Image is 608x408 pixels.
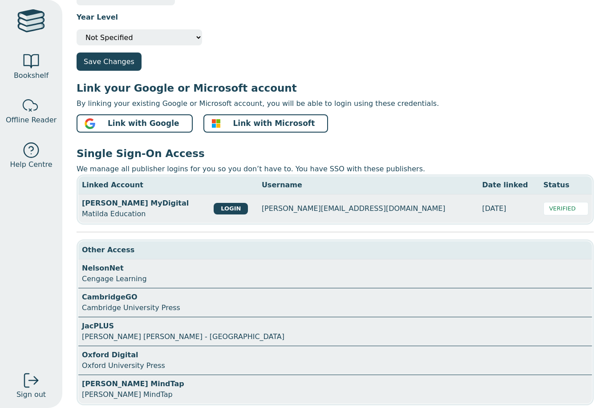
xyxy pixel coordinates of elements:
button: Save Changes [77,53,142,71]
div: [PERSON_NAME] MindTap [82,379,572,400]
th: Linked Account [78,176,210,194]
span: Link with Microsoft [233,118,315,129]
div: Cengage Learning [82,263,572,284]
button: Link with Google [77,114,193,133]
div: Oxford University Press [82,350,572,371]
button: LOGIN [214,203,248,214]
label: Year Level [77,12,118,23]
div: VERIFIED [543,202,588,215]
img: google_logo.svg [85,118,95,129]
th: Date linked [478,176,540,194]
strong: Oxford Digital [82,351,138,359]
th: Username [258,176,478,194]
img: ms-symbollockup_mssymbol_19.svg [211,119,221,128]
span: Link with Google [108,118,179,129]
td: [DATE] [478,194,540,223]
p: We manage all publisher logins for you so you don’t have to. You have SSO with these publishers. [77,164,594,174]
strong: JacPLUS [82,322,114,330]
td: [PERSON_NAME][EMAIL_ADDRESS][DOMAIN_NAME] [258,194,478,223]
div: Matilda Education [82,198,207,219]
strong: [PERSON_NAME] MyDigital [82,199,189,207]
div: [PERSON_NAME] [PERSON_NAME] - [GEOGRAPHIC_DATA] [82,321,572,342]
div: Cambridge University Press [82,292,572,313]
h3: Link your Google or Microsoft account [77,81,594,95]
th: These providers either don’t support SSO or the email on the accounts has been changed since it w... [78,241,575,259]
p: By linking your existing Google or Microsoft account, you will be able to login using these crede... [77,98,594,109]
span: Help Centre [10,159,52,170]
button: Link with Microsoft [203,114,328,133]
th: Status [540,176,592,194]
span: Sign out [16,389,46,400]
strong: NelsonNet [82,264,124,272]
span: Bookshelf [14,70,49,81]
span: Offline Reader [6,115,57,125]
h3: Single Sign-On Access [77,147,594,160]
strong: CambridgeGO [82,293,138,301]
strong: [PERSON_NAME] MindTap [82,380,184,388]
